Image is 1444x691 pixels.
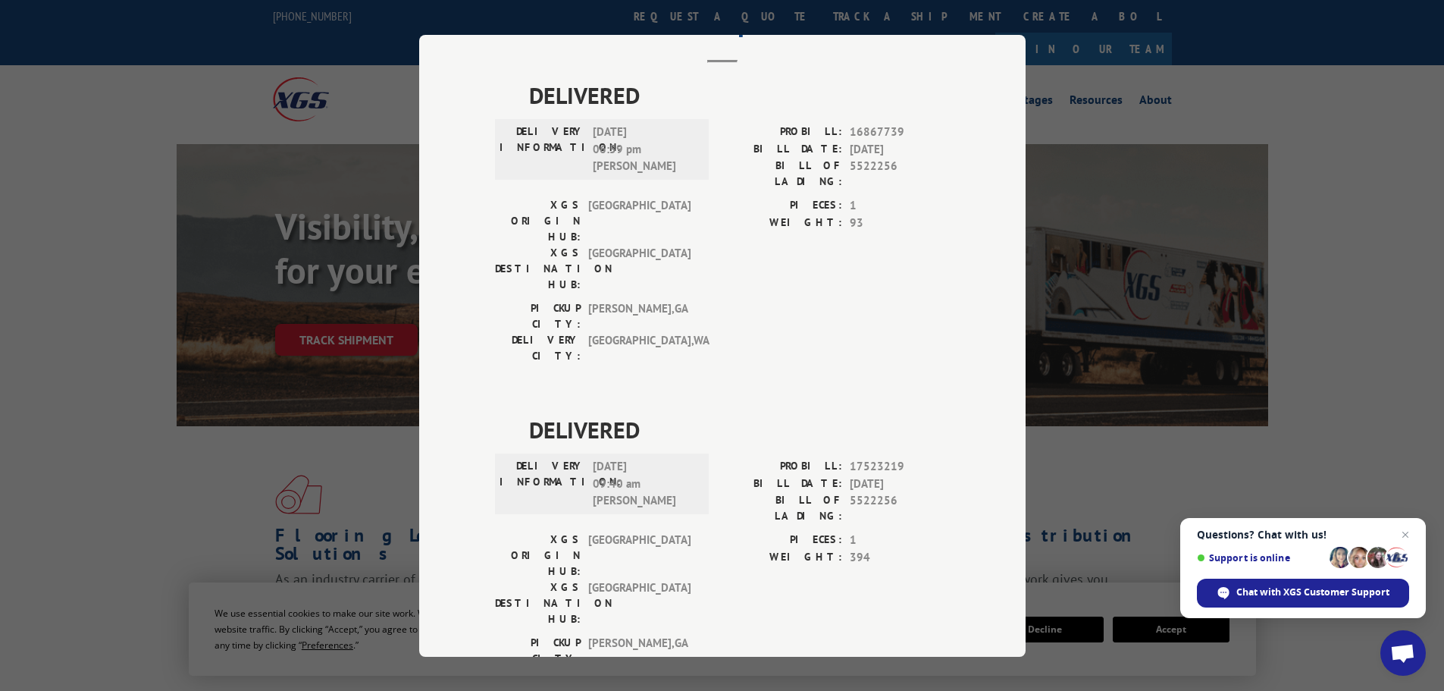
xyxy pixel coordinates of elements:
label: DELIVERY INFORMATION: [500,124,585,175]
span: [GEOGRAPHIC_DATA] [588,197,691,245]
label: XGS ORIGIN HUB: [495,532,581,579]
span: [PERSON_NAME] , GA [588,300,691,332]
span: [GEOGRAPHIC_DATA] [588,532,691,579]
label: PIECES: [722,197,842,215]
span: DELIVERED [529,78,950,112]
span: Close chat [1396,526,1414,544]
label: BILL OF LADING: [722,492,842,524]
span: [DATE] [850,140,950,158]
label: BILL OF LADING: [722,158,842,190]
label: PICKUP CITY: [495,300,581,332]
h2: Track Shipment [495,11,950,40]
div: Chat with XGS Customer Support [1197,579,1409,608]
label: PICKUP CITY: [495,635,581,667]
label: BILL DATE: [722,140,842,158]
span: Chat with XGS Customer Support [1236,586,1389,599]
span: 1 [850,197,950,215]
span: DELIVERED [529,413,950,447]
label: WEIGHT: [722,548,842,566]
label: XGS ORIGIN HUB: [495,197,581,245]
span: Questions? Chat with us! [1197,529,1409,541]
span: [DATE] 06:59 pm [PERSON_NAME] [593,124,695,175]
span: 5522256 [850,158,950,190]
label: WEIGHT: [722,214,842,231]
label: PIECES: [722,532,842,549]
span: [GEOGRAPHIC_DATA] , WA [588,332,691,364]
label: PROBILL: [722,124,842,141]
label: XGS DESTINATION HUB: [495,245,581,293]
span: 16867739 [850,124,950,141]
span: [DATE] [850,475,950,492]
label: PROBILL: [722,458,842,476]
span: 93 [850,214,950,231]
label: BILL DATE: [722,475,842,492]
span: 394 [850,548,950,566]
div: Open chat [1380,630,1426,676]
span: 17523219 [850,458,950,476]
span: [DATE] 09:40 am [PERSON_NAME] [593,458,695,510]
span: Support is online [1197,552,1324,564]
span: 5522256 [850,492,950,524]
span: [PERSON_NAME] , GA [588,635,691,667]
label: DELIVERY INFORMATION: [500,458,585,510]
span: [GEOGRAPHIC_DATA] [588,245,691,293]
span: [GEOGRAPHIC_DATA] [588,579,691,627]
label: DELIVERY CITY: [495,332,581,364]
span: 1 [850,532,950,549]
label: XGS DESTINATION HUB: [495,579,581,627]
